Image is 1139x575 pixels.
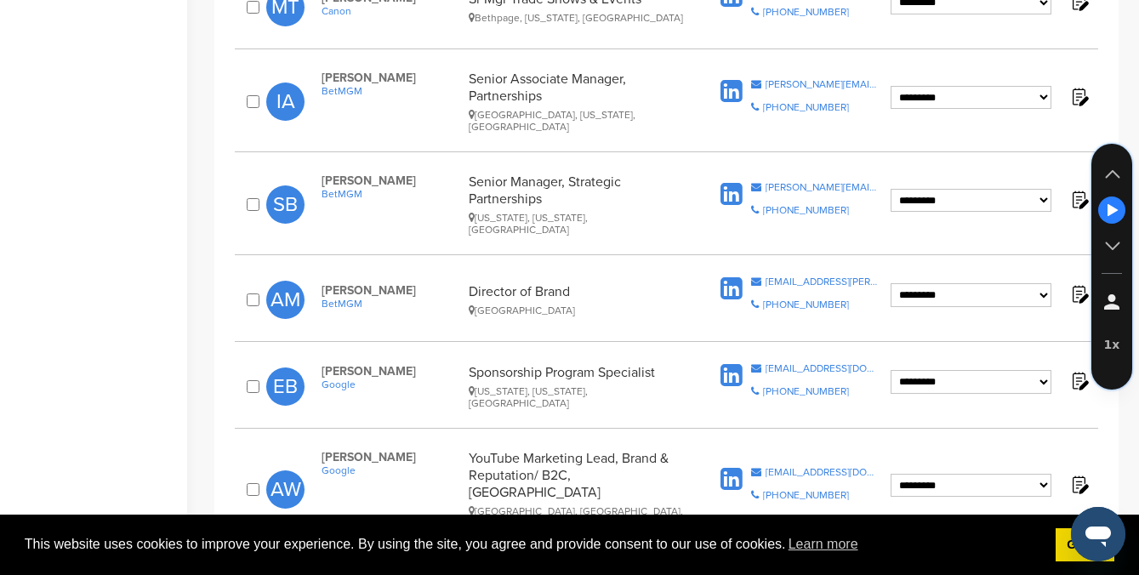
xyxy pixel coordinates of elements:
div: [PHONE_NUMBER] [763,205,849,215]
div: [PHONE_NUMBER] [763,299,849,310]
div: Sponsorship Program Specialist [469,364,686,409]
div: [PHONE_NUMBER] [763,102,849,112]
a: Canon [322,5,460,17]
div: [PERSON_NAME][EMAIL_ADDRESS][PERSON_NAME][DOMAIN_NAME] [766,79,879,89]
a: BetMGM [322,188,460,200]
img: Notes [1068,283,1090,305]
div: Senior Manager, Strategic Partnerships [469,174,686,236]
span: [PERSON_NAME] [322,71,460,85]
span: SB [266,185,305,224]
span: IA [266,83,305,121]
img: Notes [1068,474,1090,495]
span: This website uses cookies to improve your experience. By using the site, you agree and provide co... [25,532,1042,557]
a: Google [322,379,460,390]
div: [GEOGRAPHIC_DATA] [469,305,686,316]
div: Director of Brand [469,283,686,316]
a: Google [322,464,460,476]
span: EB [266,367,305,406]
img: Notes [1068,189,1090,210]
div: Senior Associate Manager, Partnerships [469,71,686,133]
div: [GEOGRAPHIC_DATA], [US_STATE], [GEOGRAPHIC_DATA] [469,109,686,133]
span: [PERSON_NAME] [322,364,460,379]
div: [US_STATE], [US_STATE], [GEOGRAPHIC_DATA] [469,212,686,236]
div: [PHONE_NUMBER] [763,490,849,500]
div: YouTube Marketing Lead, Brand & Reputation/ B2C, [GEOGRAPHIC_DATA] [469,450,686,529]
a: dismiss cookie message [1056,528,1114,562]
div: [PERSON_NAME][EMAIL_ADDRESS][PERSON_NAME][DOMAIN_NAME] [766,182,879,192]
div: [PHONE_NUMBER] [763,386,849,396]
span: AW [266,470,305,509]
div: [GEOGRAPHIC_DATA], [GEOGRAPHIC_DATA], [GEOGRAPHIC_DATA] [469,505,686,529]
div: Bethpage, [US_STATE], [GEOGRAPHIC_DATA] [469,12,686,24]
span: [PERSON_NAME] [322,283,460,298]
span: [PERSON_NAME] [322,450,460,464]
span: [PERSON_NAME] [322,174,460,188]
div: [PHONE_NUMBER] [763,7,849,17]
img: Notes [1068,370,1090,391]
div: [US_STATE], [US_STATE], [GEOGRAPHIC_DATA] [469,385,686,409]
div: [EMAIL_ADDRESS][DOMAIN_NAME] [766,363,879,373]
a: BetMGM [322,298,460,310]
div: [EMAIL_ADDRESS][DOMAIN_NAME] [766,467,879,477]
a: learn more about cookies [786,532,861,557]
a: BetMGM [322,85,460,97]
img: Notes [1068,86,1090,107]
span: AM [266,281,305,319]
div: [EMAIL_ADDRESS][PERSON_NAME][DOMAIN_NAME] [766,276,879,287]
iframe: Button to launch messaging window [1071,507,1125,561]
